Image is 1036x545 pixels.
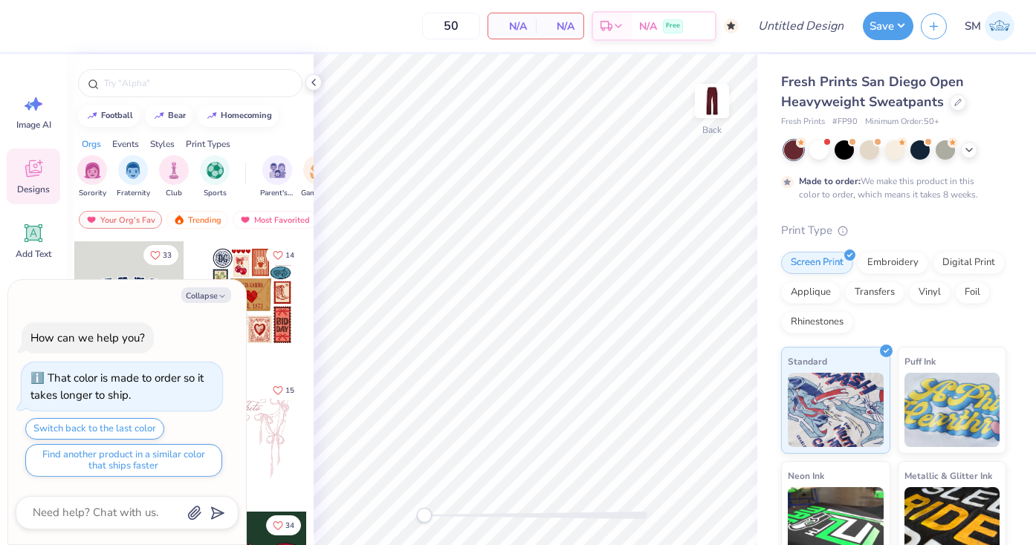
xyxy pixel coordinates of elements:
img: trend_line.gif [206,111,218,120]
span: Designs [17,183,50,195]
div: Foil [955,281,990,304]
span: Parent's Weekend [260,188,294,199]
img: Sports Image [207,162,224,179]
span: Add Text [16,248,51,260]
button: filter button [260,155,294,199]
div: How can we help you? [30,330,145,345]
div: Back [702,123,722,137]
div: Digital Print [933,252,1005,274]
span: Sorority [79,188,106,199]
span: 33 [163,252,172,259]
span: Free [666,21,680,31]
button: filter button [301,155,335,199]
div: Print Types [186,137,230,151]
img: trending.gif [173,215,185,225]
button: filter button [77,155,107,199]
div: Applique [781,281,841,304]
button: Like [266,515,301,535]
div: filter for Game Day [301,155,335,199]
span: # FP90 [832,116,858,128]
div: filter for Fraternity [117,155,150,199]
div: Trending [166,211,228,229]
img: most_fav.gif [239,215,251,225]
div: Print Type [781,222,1006,239]
img: Parent's Weekend Image [269,162,286,179]
button: filter button [200,155,230,199]
button: homecoming [198,105,279,127]
div: We make this product in this color to order, which means it takes 8 weeks. [799,174,982,201]
button: filter button [159,155,189,199]
img: Puff Ink [904,373,1000,447]
button: bear [145,105,192,127]
input: Try "Alpha" [103,76,293,91]
div: Rhinestones [781,311,853,333]
img: Club Image [166,162,182,179]
span: Neon Ink [788,468,824,483]
span: N/A [639,19,657,34]
input: – – [422,13,480,39]
img: Game Day Image [310,162,327,179]
div: Embroidery [858,252,928,274]
span: Fresh Prints San Diego Open Heavyweight Sweatpants [781,73,964,111]
img: Standard [788,373,884,447]
span: 15 [285,387,294,394]
img: trend_line.gif [153,111,165,120]
div: Most Favorited [233,211,317,229]
span: Minimum Order: 50 + [865,116,939,128]
div: Vinyl [909,281,951,304]
strong: Made to order: [799,175,861,187]
button: Save [863,12,913,40]
img: Fraternity Image [125,162,141,179]
img: Sophia Miles [985,11,1014,41]
span: N/A [545,19,574,34]
div: Accessibility label [417,508,432,523]
span: Metallic & Glitter Ink [904,468,992,483]
button: Like [143,245,178,265]
img: most_fav.gif [85,215,97,225]
span: 14 [285,252,294,259]
div: football [101,111,133,120]
span: Image AI [16,119,51,131]
span: Fresh Prints [781,116,825,128]
div: Styles [150,137,175,151]
button: Like [266,380,301,400]
div: Events [112,137,139,151]
button: Collapse [181,287,231,303]
div: Your Org's Fav [79,211,162,229]
div: That color is made to order so it takes longer to ship. [30,371,204,402]
div: filter for Club [159,155,189,199]
span: Club [166,188,182,199]
img: Sorority Image [84,162,101,179]
div: bear [168,111,186,120]
span: Sports [204,188,227,199]
div: Screen Print [781,252,853,274]
span: N/A [497,19,527,34]
div: filter for Sports [200,155,230,199]
span: Game Day [301,188,335,199]
span: 34 [285,522,294,529]
div: filter for Sorority [77,155,107,199]
img: trend_line.gif [86,111,98,120]
span: Fraternity [117,188,150,199]
span: Standard [788,353,827,369]
span: SM [965,18,981,35]
button: Like [266,245,301,265]
button: football [78,105,140,127]
div: homecoming [221,111,272,120]
div: filter for Parent's Weekend [260,155,294,199]
button: filter button [117,155,150,199]
a: SM [958,11,1021,41]
img: Back [697,86,727,116]
button: Find another product in a similar color that ships faster [25,444,222,477]
div: Orgs [82,137,101,151]
div: Transfers [845,281,904,304]
span: Puff Ink [904,353,936,369]
button: Switch back to the last color [25,418,164,440]
input: Untitled Design [746,11,855,41]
